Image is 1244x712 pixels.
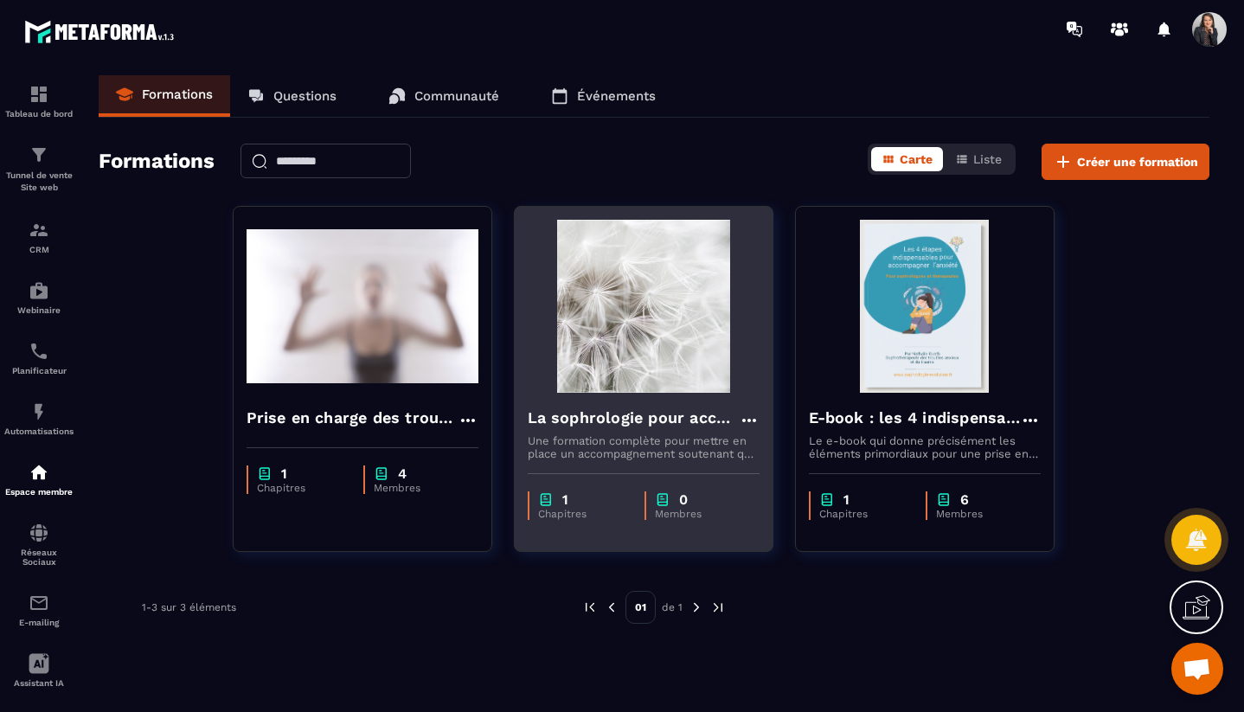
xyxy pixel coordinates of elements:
[4,170,74,194] p: Tunnel de vente Site web
[29,220,49,241] img: formation
[795,206,1076,574] a: formation-backgroundE-book : les 4 indispensables pour la prise en charge des troubles anxieuxLe ...
[99,75,230,117] a: Formations
[4,305,74,315] p: Webinaire
[945,147,1012,171] button: Liste
[142,87,213,102] p: Formations
[4,328,74,388] a: schedulerschedulerPlanificateur
[4,427,74,436] p: Automatisations
[534,75,673,117] a: Événements
[142,601,236,613] p: 1-3 sur 3 éléments
[843,491,850,508] p: 1
[29,280,49,301] img: automations
[562,491,568,508] p: 1
[24,16,180,48] img: logo
[655,491,670,508] img: chapter
[4,131,74,207] a: formationformationTunnel de vente Site web
[4,640,74,701] a: Assistant IA
[4,267,74,328] a: automationsautomationsWebinaire
[689,600,704,615] img: next
[29,84,49,105] img: formation
[414,88,499,104] p: Communauté
[528,434,760,460] p: Une formation complète pour mettre en place un accompagnement soutenant qui prend en compte toute...
[257,465,273,482] img: chapter
[538,508,627,520] p: Chapitres
[528,406,739,430] h4: La sophrologie pour accompagner le deuil
[819,491,835,508] img: chapter
[1077,153,1198,170] span: Créer une formation
[4,109,74,119] p: Tableau de bord
[4,678,74,688] p: Assistant IA
[374,465,389,482] img: chapter
[4,548,74,567] p: Réseaux Sociaux
[4,388,74,449] a: automationsautomationsAutomatisations
[1042,144,1209,180] button: Créer une formation
[973,152,1002,166] span: Liste
[29,462,49,483] img: automations
[538,491,554,508] img: chapter
[29,341,49,362] img: scheduler
[4,449,74,510] a: automationsautomationsEspace membre
[99,144,215,180] h2: Formations
[819,508,908,520] p: Chapitres
[257,482,346,494] p: Chapitres
[233,206,514,574] a: formation-backgroundPrise en charge des troubles anxieux [DATE]chapter1Chapitreschapter4Membres
[528,220,760,393] img: formation-background
[230,75,354,117] a: Questions
[662,600,683,614] p: de 1
[655,508,742,520] p: Membres
[809,406,1020,430] h4: E-book : les 4 indispensables pour la prise en charge des troubles anxieux
[371,75,516,117] a: Communauté
[960,491,969,508] p: 6
[900,152,933,166] span: Carte
[29,523,49,543] img: social-network
[247,220,478,393] img: formation-background
[398,465,407,482] p: 4
[4,245,74,254] p: CRM
[936,508,1023,520] p: Membres
[4,71,74,131] a: formationformationTableau de bord
[809,220,1041,393] img: formation-background
[4,366,74,375] p: Planificateur
[247,406,458,430] h4: Prise en charge des troubles anxieux [DATE]
[374,482,461,494] p: Membres
[809,434,1041,460] p: Le e-book qui donne précisément les éléments primordiaux pour une prise en charge efficiente et p...
[936,491,952,508] img: chapter
[582,600,598,615] img: prev
[29,144,49,165] img: formation
[1171,643,1223,695] div: Ouvrir le chat
[4,510,74,580] a: social-networksocial-networkRéseaux Sociaux
[577,88,656,104] p: Événements
[29,593,49,613] img: email
[710,600,726,615] img: next
[4,618,74,627] p: E-mailing
[4,207,74,267] a: formationformationCRM
[4,487,74,497] p: Espace membre
[679,491,688,508] p: 0
[871,147,943,171] button: Carte
[29,401,49,422] img: automations
[604,600,619,615] img: prev
[4,580,74,640] a: emailemailE-mailing
[514,206,795,574] a: formation-backgroundLa sophrologie pour accompagner le deuilUne formation complète pour mettre en...
[281,465,287,482] p: 1
[273,88,337,104] p: Questions
[625,591,656,624] p: 01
